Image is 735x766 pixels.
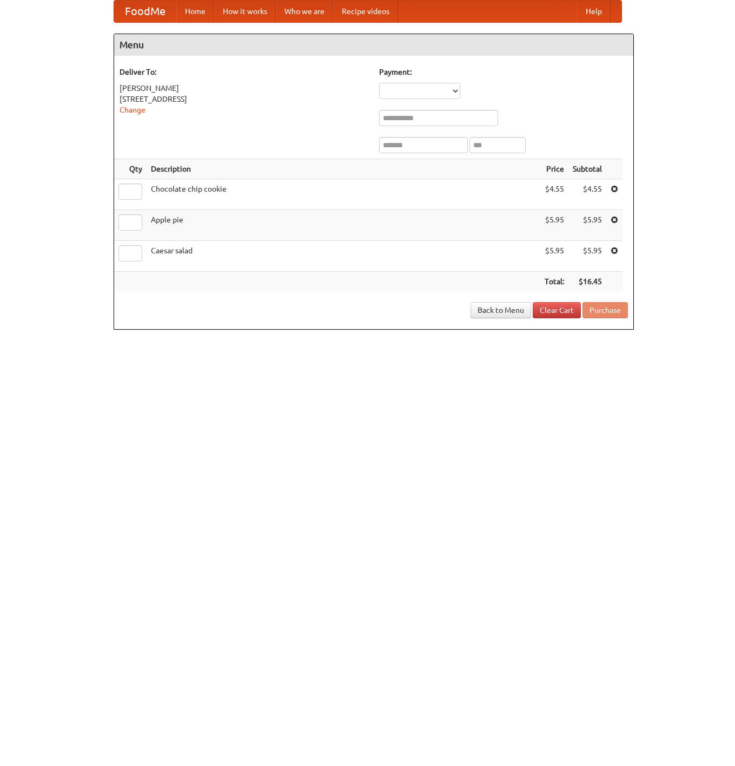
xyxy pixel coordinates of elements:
[533,302,581,318] a: Clear Cart
[379,67,628,77] h5: Payment:
[568,210,606,241] td: $5.95
[176,1,214,22] a: Home
[582,302,628,318] button: Purchase
[147,179,540,210] td: Chocolate chip cookie
[333,1,398,22] a: Recipe videos
[540,210,568,241] td: $5.95
[120,67,368,77] h5: Deliver To:
[147,241,540,272] td: Caesar salad
[120,83,368,94] div: [PERSON_NAME]
[577,1,611,22] a: Help
[540,272,568,292] th: Total:
[114,34,633,56] h4: Menu
[568,241,606,272] td: $5.95
[540,179,568,210] td: $4.55
[568,179,606,210] td: $4.55
[540,241,568,272] td: $5.95
[276,1,333,22] a: Who we are
[114,1,176,22] a: FoodMe
[568,272,606,292] th: $16.45
[471,302,531,318] a: Back to Menu
[214,1,276,22] a: How it works
[147,159,540,179] th: Description
[540,159,568,179] th: Price
[568,159,606,179] th: Subtotal
[147,210,540,241] td: Apple pie
[114,159,147,179] th: Qty
[120,106,145,114] a: Change
[120,94,368,104] div: [STREET_ADDRESS]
